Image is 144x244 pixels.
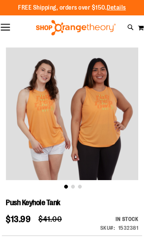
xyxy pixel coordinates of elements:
[100,215,139,223] div: In stock
[6,47,138,192] div: carousel
[6,214,31,224] span: $13.99
[118,224,139,232] div: 1532381
[107,4,126,11] a: Details
[35,20,117,35] img: Shop Orangetheory
[76,180,83,192] div: image 3 of 3
[100,215,139,223] div: Availability
[6,47,138,180] img: Product image for Push Keyhole Tank
[18,3,126,12] p: FREE Shipping, orders over $150.
[69,180,76,192] div: image 2 of 3
[6,198,60,207] span: Push Keyhole Tank
[100,225,115,231] strong: SKU
[38,215,62,224] span: $41.00
[62,180,69,192] div: image 1 of 3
